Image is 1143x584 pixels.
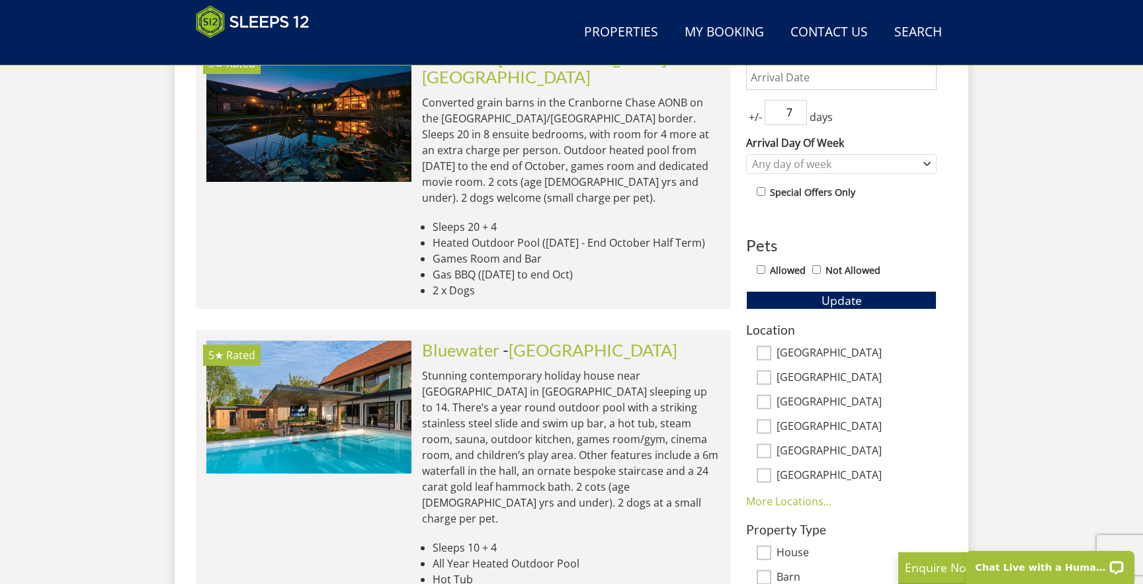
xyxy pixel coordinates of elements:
p: Enquire Now [905,559,1103,576]
h3: Location [746,323,937,337]
a: More Locations... [746,494,831,509]
li: Gas BBQ ([DATE] to end Oct) [433,267,720,282]
a: [GEOGRAPHIC_DATA] [509,340,677,360]
h3: Pets [746,237,937,254]
div: Any day of week [749,157,920,171]
span: - [422,48,676,87]
p: Stunning contemporary holiday house near [GEOGRAPHIC_DATA] in [GEOGRAPHIC_DATA] sleeping up to 14... [422,368,720,526]
label: [GEOGRAPHIC_DATA] [777,469,937,483]
span: - [503,340,677,360]
iframe: Customer reviews powered by Trustpilot [189,46,328,58]
li: 2 x Dogs [433,282,720,298]
a: Bluewater [422,340,499,360]
input: Arrival Date [746,65,937,90]
iframe: LiveChat chat widget [957,542,1143,584]
span: Bluewater has a 5 star rating under the Quality in Tourism Scheme [208,348,224,362]
span: days [807,109,835,125]
label: [GEOGRAPHIC_DATA] [777,420,937,435]
label: House [777,546,937,561]
a: Properties [579,18,663,48]
a: Search [889,18,947,48]
label: Arrival Day Of Week [746,135,937,151]
label: [GEOGRAPHIC_DATA] [777,347,937,361]
li: Heated Outdoor Pool ([DATE] - End October Half Term) [433,235,720,251]
li: Sleeps 10 + 4 [433,540,720,556]
img: house-on-the-hill-large-holiday-home-accommodation-wiltshire-sleeps-16.original.jpg [206,49,411,181]
span: Update [822,292,862,308]
li: Games Room and Bar [433,251,720,267]
div: Combobox [746,154,937,174]
a: 5★ Rated [206,341,411,473]
label: Allowed [770,263,806,278]
p: Converted grain barns in the Cranborne Chase AONB on the [GEOGRAPHIC_DATA]/[GEOGRAPHIC_DATA] bord... [422,95,720,206]
a: [GEOGRAPHIC_DATA] [422,67,591,87]
li: All Year Heated Outdoor Pool [433,556,720,571]
label: [GEOGRAPHIC_DATA] [777,396,937,410]
img: Sleeps 12 [196,5,310,38]
label: [GEOGRAPHIC_DATA] [777,371,937,386]
a: My Booking [679,18,769,48]
label: [GEOGRAPHIC_DATA] [777,444,937,459]
span: +/- [746,109,765,125]
li: Sleeps 20 + 4 [433,219,720,235]
label: Special Offers Only [770,185,855,200]
a: Contact Us [785,18,873,48]
a: 5★ Rated [206,49,411,181]
button: Update [746,291,937,310]
img: bluewater-bristol-holiday-accomodation-home-stays-8.original.jpg [206,341,411,473]
span: Rated [226,348,255,362]
label: Not Allowed [825,263,880,278]
h3: Property Type [746,522,937,536]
